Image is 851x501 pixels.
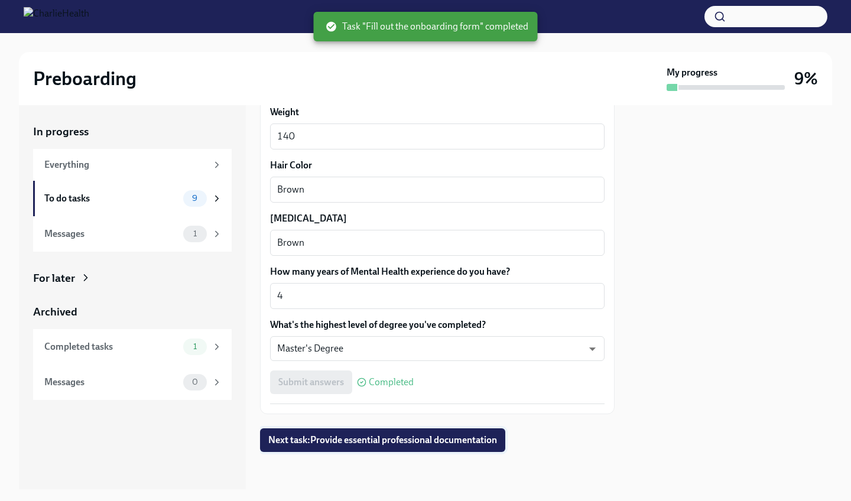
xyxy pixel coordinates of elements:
span: 1 [186,342,204,351]
div: Messages [44,376,178,389]
div: To do tasks [44,192,178,205]
label: What's the highest level of degree you've completed? [270,318,605,331]
a: Messages0 [33,365,232,400]
textarea: 4 [277,289,597,303]
span: Next task : Provide essential professional documentation [268,434,497,446]
label: How many years of Mental Health experience do you have? [270,265,605,278]
textarea: Brown [277,236,597,250]
img: CharlieHealth [24,7,89,26]
span: 1 [186,229,204,238]
label: Hair Color [270,159,605,172]
span: 0 [185,378,205,386]
a: Messages1 [33,216,232,252]
div: Messages [44,227,178,240]
div: Completed tasks [44,340,178,353]
span: Completed [369,378,414,387]
h2: Preboarding [33,67,137,90]
textarea: 140 [277,129,597,144]
a: Completed tasks1 [33,329,232,365]
button: Next task:Provide essential professional documentation [260,428,505,452]
div: Master's Degree [270,336,605,361]
a: To do tasks9 [33,181,232,216]
div: Everything [44,158,207,171]
textarea: Brown [277,183,597,197]
a: Everything [33,149,232,181]
a: In progress [33,124,232,139]
label: Weight [270,106,605,119]
strong: My progress [667,66,717,79]
h3: 9% [794,68,818,89]
a: For later [33,271,232,286]
span: 9 [185,194,204,203]
div: For later [33,271,75,286]
a: Archived [33,304,232,320]
label: [MEDICAL_DATA] [270,212,605,225]
span: Task "Fill out the onboarding form" completed [326,20,528,33]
